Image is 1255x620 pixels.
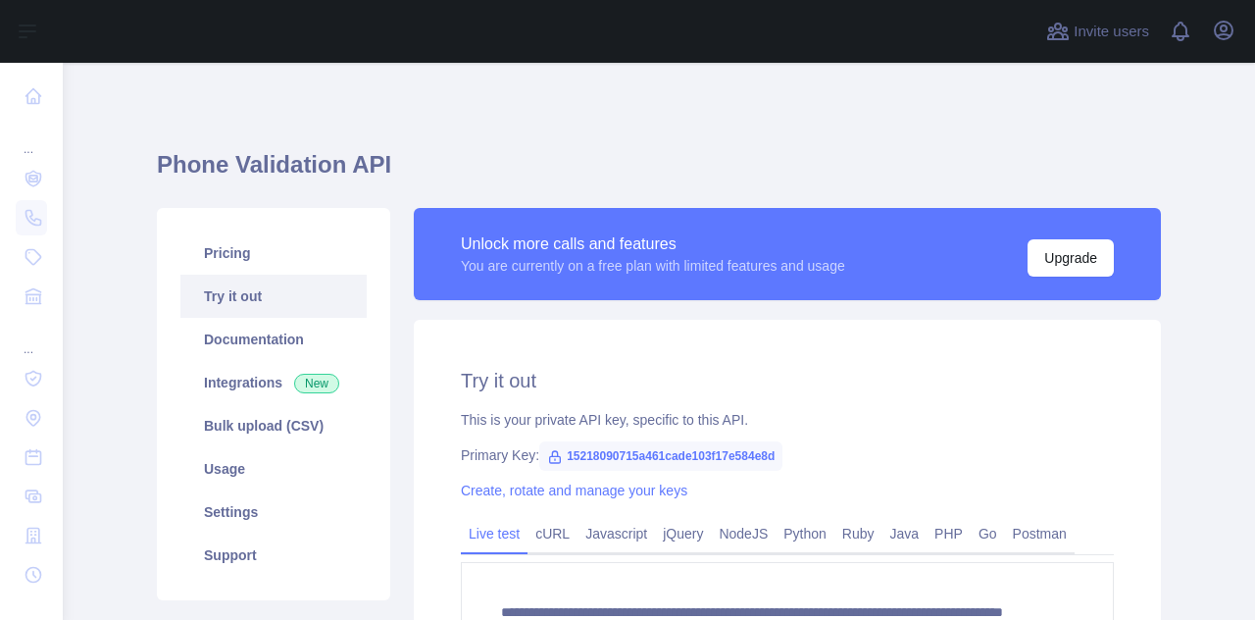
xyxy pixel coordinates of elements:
a: Pricing [180,232,367,275]
a: Documentation [180,318,367,361]
h2: Try it out [461,367,1114,394]
div: This is your private API key, specific to this API. [461,410,1114,430]
div: Primary Key: [461,445,1114,465]
div: Unlock more calls and features [461,232,845,256]
a: Support [180,534,367,577]
h1: Phone Validation API [157,149,1161,196]
a: Create, rotate and manage your keys [461,483,687,498]
button: Invite users [1042,16,1153,47]
a: Integrations New [180,361,367,404]
a: Settings [180,491,367,534]
div: You are currently on a free plan with limited features and usage [461,256,845,276]
a: Live test [461,518,527,549]
a: Ruby [834,518,882,549]
a: jQuery [655,518,711,549]
div: ... [16,318,47,357]
a: NodeJS [711,518,776,549]
a: Python [776,518,834,549]
span: Invite users [1074,21,1149,43]
a: Postman [1005,518,1075,549]
span: New [294,374,339,393]
button: Upgrade [1028,239,1114,277]
a: PHP [927,518,971,549]
div: ... [16,118,47,157]
a: Go [971,518,1005,549]
a: Javascript [577,518,655,549]
a: Usage [180,447,367,491]
span: 15218090715a461cade103f17e584e8d [539,441,782,471]
a: Try it out [180,275,367,318]
a: Java [882,518,928,549]
a: cURL [527,518,577,549]
a: Bulk upload (CSV) [180,404,367,447]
